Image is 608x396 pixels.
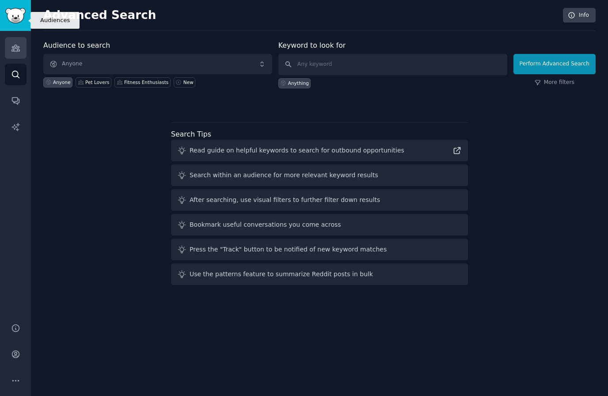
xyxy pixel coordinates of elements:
div: New [183,79,194,85]
a: New [174,77,195,88]
h2: Advanced Search [43,8,558,23]
div: Search within an audience for more relevant keyword results [190,171,378,180]
label: Keyword to look for [278,41,346,49]
div: Bookmark useful conversations you come across [190,220,341,229]
div: After searching, use visual filters to further filter down results [190,195,380,205]
label: Search Tips [171,130,211,138]
div: Pet Lovers [85,79,109,85]
input: Any keyword [278,54,507,75]
button: Perform Advanced Search [513,54,596,74]
a: Info [563,8,596,23]
div: Anything [288,80,309,86]
img: GummySearch logo [5,8,26,23]
label: Audience to search [43,41,110,49]
a: More filters [535,79,574,87]
div: Read guide on helpful keywords to search for outbound opportunities [190,146,404,155]
div: Use the patterns feature to summarize Reddit posts in bulk [190,270,373,279]
button: Anyone [43,54,272,74]
div: Fitness Enthusiasts [124,79,168,85]
div: Press the "Track" button to be notified of new keyword matches [190,245,387,254]
div: Anyone [53,79,71,85]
